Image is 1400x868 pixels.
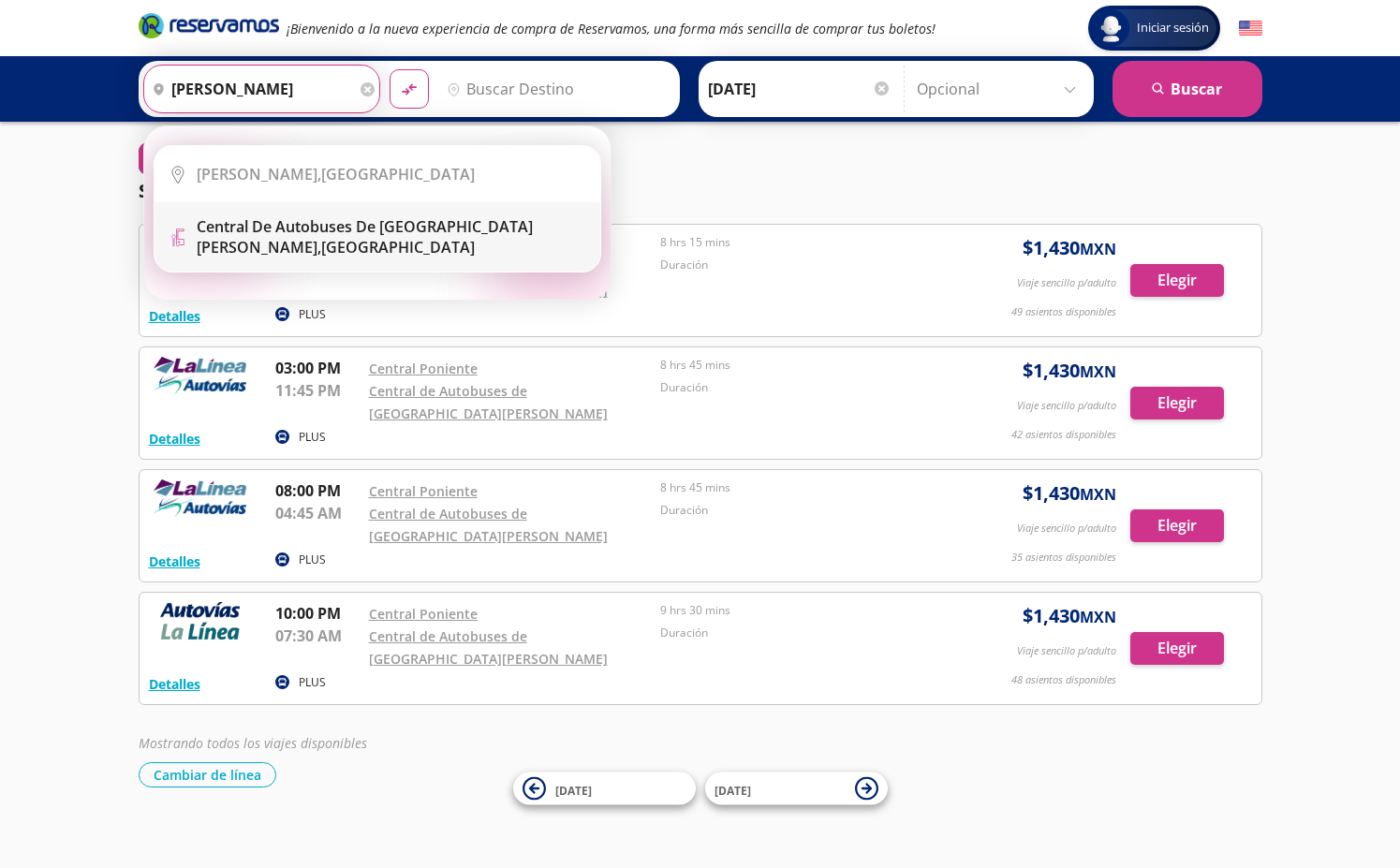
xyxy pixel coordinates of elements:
[369,482,478,500] a: Central Poniente
[660,379,943,396] p: Duración
[275,357,360,379] p: 03:00 PM
[139,762,276,787] button: Cambiar de línea
[1011,672,1116,688] p: 48 asientos disponibles
[1080,361,1116,382] small: MXN
[513,772,696,805] button: [DATE]
[1023,234,1116,262] span: $ 1,430
[275,479,360,502] p: 08:00 PM
[149,552,200,571] button: Detalles
[197,216,533,257] b: Central de Autobuses de [GEOGRAPHIC_DATA][PERSON_NAME],
[1130,509,1224,542] button: Elegir
[197,164,475,184] div: [GEOGRAPHIC_DATA]
[1239,17,1262,40] button: English
[660,234,943,251] p: 8 hrs 15 mins
[1011,550,1116,566] p: 35 asientos disponibles
[555,782,592,798] span: [DATE]
[1017,398,1116,414] p: Viaje sencillo p/adulto
[1113,61,1262,117] button: Buscar
[144,66,356,112] input: Buscar Origen
[660,602,943,619] p: 9 hrs 30 mins
[369,605,478,623] a: Central Poniente
[369,382,608,422] a: Central de Autobuses de [GEOGRAPHIC_DATA][PERSON_NAME]
[1011,427,1116,443] p: 42 asientos disponibles
[149,602,252,640] img: RESERVAMOS
[275,625,360,647] p: 07:30 AM
[439,66,670,112] input: Buscar Destino
[1130,387,1224,419] button: Elegir
[705,772,888,805] button: [DATE]
[139,177,379,205] p: Seleccionar horario de ida
[197,216,586,257] div: [GEOGRAPHIC_DATA]
[1080,607,1116,627] small: MXN
[1080,239,1116,259] small: MXN
[149,357,252,394] img: RESERVAMOS
[139,11,279,39] i: Brand Logo
[660,625,943,641] p: Duración
[275,379,360,402] p: 11:45 PM
[660,257,943,273] p: Duración
[299,552,326,568] p: PLUS
[1023,479,1116,508] span: $ 1,430
[708,66,892,112] input: Elegir Fecha
[369,505,608,545] a: Central de Autobuses de [GEOGRAPHIC_DATA][PERSON_NAME]
[715,782,751,798] span: [DATE]
[1130,632,1224,665] button: Elegir
[917,66,1084,112] input: Opcional
[149,479,252,517] img: RESERVAMOS
[149,429,200,449] button: Detalles
[1017,275,1116,291] p: Viaje sencillo p/adulto
[1130,264,1224,297] button: Elegir
[299,306,326,323] p: PLUS
[139,11,279,45] a: Brand Logo
[660,479,943,496] p: 8 hrs 45 mins
[1023,357,1116,385] span: $ 1,430
[287,20,936,37] em: ¡Bienvenido a la nueva experiencia de compra de Reservamos, una forma más sencilla de comprar tus...
[369,360,478,377] a: Central Poniente
[197,164,321,184] b: [PERSON_NAME],
[275,502,360,524] p: 04:45 AM
[660,502,943,519] p: Duración
[139,142,225,175] button: 0Filtros
[1023,602,1116,630] span: $ 1,430
[369,627,608,668] a: Central de Autobuses de [GEOGRAPHIC_DATA][PERSON_NAME]
[660,357,943,374] p: 8 hrs 45 mins
[1080,484,1116,505] small: MXN
[299,674,326,691] p: PLUS
[139,734,367,752] em: Mostrando todos los viajes disponibles
[149,306,200,326] button: Detalles
[1017,643,1116,659] p: Viaje sencillo p/adulto
[275,602,360,625] p: 10:00 PM
[1129,19,1216,37] span: Iniciar sesión
[299,429,326,446] p: PLUS
[1017,521,1116,537] p: Viaje sencillo p/adulto
[149,674,200,694] button: Detalles
[1011,304,1116,320] p: 49 asientos disponibles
